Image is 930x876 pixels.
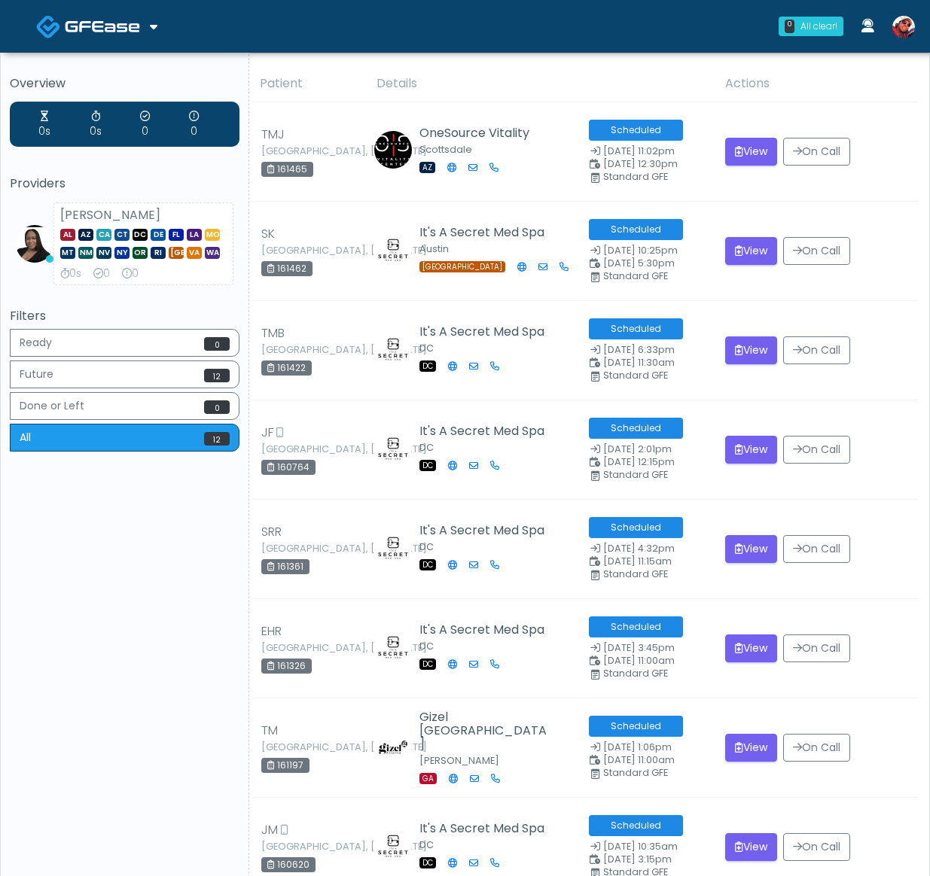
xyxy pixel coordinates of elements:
span: CT [114,229,130,241]
h5: Providers [10,177,239,190]
h5: OneSource Vitality [419,126,529,140]
div: All clear! [800,20,837,33]
span: SRR [261,523,282,541]
img: Amanda Creel [374,230,412,268]
button: View [725,436,777,464]
button: View [725,237,777,265]
button: On Call [783,535,850,563]
small: Scottsdale [419,143,472,156]
span: TM [261,722,278,740]
span: [DATE] 11:00am [603,753,675,766]
button: View [725,138,777,166]
span: LA [187,229,202,241]
img: Docovia [65,19,140,34]
div: 161462 [261,261,313,276]
th: Details [367,65,716,102]
div: Standard GFE [603,570,721,579]
span: Scheduled [589,120,683,141]
div: 161361 [261,559,309,574]
small: [GEOGRAPHIC_DATA], [US_STATE] [261,246,344,255]
span: Scheduled [589,815,683,836]
span: VA [187,247,202,259]
span: CA [96,229,111,241]
small: [GEOGRAPHIC_DATA], [US_STATE] [261,643,344,652]
small: Date Created [589,842,707,852]
span: [DATE] 2:01pm [603,443,672,455]
div: Standard GFE [603,371,721,380]
span: DC [419,360,436,372]
div: 160764 [261,460,316,475]
button: Done or Left0 [10,392,239,420]
span: [GEOGRAPHIC_DATA] [419,261,505,272]
div: Standard GFE [603,669,721,678]
small: [GEOGRAPHIC_DATA], [US_STATE] [261,842,344,851]
span: [DATE] 11:02pm [603,144,675,157]
small: [PERSON_NAME] [419,754,499,767]
button: View [725,634,777,662]
span: JM [261,821,278,839]
small: Date Created [589,147,707,157]
button: On Call [783,734,850,762]
div: 160620 [261,857,316,872]
small: Scheduled Time [589,160,707,169]
img: Docovia [36,14,61,39]
span: TMJ [261,126,285,144]
h5: Gizel [GEOGRAPHIC_DATA] [419,710,551,751]
div: 161422 [261,360,312,376]
span: [DATE] 10:35am [603,840,678,853]
span: [DATE] 5:30pm [603,257,675,269]
span: [DATE] 10:25pm [603,244,678,257]
a: Docovia [36,2,157,50]
span: [DATE] 12:15pm [603,455,675,468]
span: WA [205,247,220,259]
span: DC [419,857,436,868]
small: Scheduled Time [589,855,707,865]
div: 161326 [261,659,312,674]
span: [DATE] 12:30pm [603,157,678,170]
small: Date Created [589,544,707,554]
div: Basic example [10,329,239,455]
span: 0 [204,337,230,351]
button: On Call [783,237,850,265]
span: Scheduled [589,716,683,737]
th: Actions [716,65,918,102]
span: [DATE] 11:15am [603,555,672,567]
small: Date Created [589,345,707,355]
span: RI [151,247,166,259]
small: [GEOGRAPHIC_DATA], [US_STATE] [261,345,344,354]
button: On Call [783,336,850,364]
h5: It's A Secret Med Spa [419,822,544,835]
span: Scheduled [589,219,683,240]
span: MO [205,229,220,241]
small: DC [419,441,434,454]
span: Scheduled [589,517,683,538]
div: Standard GFE [603,470,721,479]
h5: Filters [10,309,239,323]
h5: It's A Secret Med Spa [419,623,544,637]
small: Date Created [589,246,707,256]
div: Standard GFE [603,272,721,281]
small: Scheduled Time [589,458,707,467]
small: [GEOGRAPHIC_DATA], [US_STATE] [261,147,344,156]
span: EHR [261,622,282,640]
small: [GEOGRAPHIC_DATA], [US_STATE] [261,445,344,454]
button: On Call [783,138,850,166]
span: MT [60,247,75,259]
button: View [725,336,777,364]
h5: Overview [10,77,239,90]
span: DC [419,460,436,471]
small: Scheduled Time [589,557,707,567]
img: Folasade Williams [374,728,412,766]
span: [DATE] 3:45pm [603,641,675,654]
span: [DATE] 6:33pm [603,343,675,356]
h5: It's A Secret Med Spa [419,424,544,438]
span: NV [96,247,111,259]
span: 0 [204,400,230,414]
span: DC [419,559,436,570]
img: Amanda Creel [374,826,412,864]
span: JF [261,424,273,442]
small: Scheduled Time [589,259,707,269]
div: 0s [90,109,102,139]
small: Scheduled Time [589,656,707,666]
small: DC [419,342,434,354]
